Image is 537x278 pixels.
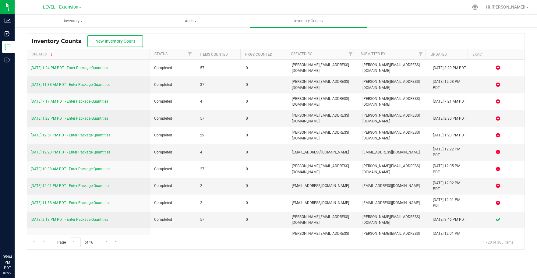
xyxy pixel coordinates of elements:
div: [DATE] 2:30 PM PDT [433,116,468,121]
span: 27 [200,166,239,172]
span: [PERSON_NAME][EMAIL_ADDRESS][DOMAIN_NAME] [292,79,355,90]
a: Inventory Counts [250,15,367,27]
span: [EMAIL_ADDRESS][DOMAIN_NAME] [292,150,355,155]
p: 05:04 PM PDT [3,254,12,271]
div: [DATE] 12:22 PM PDT [433,146,468,158]
span: [PERSON_NAME][EMAIL_ADDRESS][DOMAIN_NAME] [362,231,426,242]
a: [DATE] 11:38 AM PDT - Enter Package Quantities [31,83,110,87]
span: Completed [154,65,193,71]
iframe: Resource center [6,229,24,248]
span: [PERSON_NAME][EMAIL_ADDRESS][DOMAIN_NAME] [362,214,426,226]
span: [PERSON_NAME][EMAIL_ADDRESS][DOMAIN_NAME] [362,163,426,175]
a: [DATE] 1:24 PM PDT - Enter Package Quantities [31,66,108,70]
a: Filter [346,49,356,59]
span: 0 [246,200,284,206]
a: Go to the last page [112,238,121,246]
span: LEVEL - Extension [43,5,78,10]
span: 37 [200,82,239,88]
a: Pkgs Counted [245,52,272,57]
a: [DATE] 11:58 AM PDT - Enter Package Quantities [31,201,110,205]
span: [PERSON_NAME][EMAIL_ADDRESS][DOMAIN_NAME] [292,62,355,74]
span: 57 [200,217,239,223]
inline-svg: Outbound [5,57,11,63]
span: 0 [246,166,284,172]
input: 1 [70,238,81,247]
a: [DATE] 12:00 PM PDT - Enter Package Quantities [31,234,110,239]
span: [EMAIL_ADDRESS][DOMAIN_NAME] [362,183,426,189]
span: [PERSON_NAME][EMAIL_ADDRESS][DOMAIN_NAME] [292,231,355,242]
span: 2 [200,200,239,206]
span: 0 [246,82,284,88]
span: [PERSON_NAME][EMAIL_ADDRESS][DOMAIN_NAME] [362,113,426,124]
a: Inventory [15,15,132,27]
span: 4 [200,99,239,104]
span: Inventory Counts [286,18,331,24]
a: [DATE] 12:20 PM PDT - Enter Package Quantities [31,150,110,154]
a: [DATE] 7:17 AM PDT - Enter Package Quantities [31,99,108,104]
span: 0 [246,99,284,104]
span: 57 [200,65,239,71]
span: [PERSON_NAME][EMAIL_ADDRESS][DOMAIN_NAME] [292,96,355,107]
div: [DATE] 3:29 PM PDT [433,65,468,71]
span: 0 [246,217,284,223]
div: Manage settings [471,4,479,10]
span: 0 [246,65,284,71]
div: [DATE] 12:01 PM PDT [433,197,468,209]
span: New Inventory Count [95,39,135,44]
a: Filter [185,49,195,59]
a: Filter [415,49,426,59]
span: [PERSON_NAME][EMAIL_ADDRESS][DOMAIN_NAME] [292,163,355,175]
span: [PERSON_NAME][EMAIL_ADDRESS][DOMAIN_NAME] [362,62,426,74]
a: Status [154,52,168,56]
span: Completed [154,99,193,104]
span: Completed [154,183,193,189]
a: Created [32,52,54,56]
span: Completed [154,82,193,88]
span: 4 [200,150,239,155]
span: 0 [246,150,284,155]
span: [EMAIL_ADDRESS][DOMAIN_NAME] [292,200,355,206]
div: [DATE] 12:01 PM PDT [433,231,468,242]
span: Completed [154,150,193,155]
span: Page of 16 [52,238,98,247]
a: [DATE] 12:51 PM PDT - Enter Package Quantities [31,133,110,137]
span: 0 [246,183,284,189]
a: Updated [431,52,447,57]
span: 0 [246,116,284,121]
div: [DATE] 3:46 PM PDT [433,217,468,223]
a: Submitted By [361,52,385,56]
span: Completed [154,116,193,121]
button: New Inventory Count [87,35,143,47]
span: Inventory Counts [32,38,87,44]
inline-svg: Analytics [5,18,11,24]
a: Created By [291,52,312,56]
inline-svg: Inventory [5,44,11,50]
span: 0 [246,234,284,240]
span: 29 [200,132,239,138]
div: [DATE] 12:02 PM PDT [433,180,468,192]
span: [PERSON_NAME][EMAIL_ADDRESS][DOMAIN_NAME] [362,130,426,141]
span: [EMAIL_ADDRESS][DOMAIN_NAME] [362,150,426,155]
span: Audit [132,18,249,24]
div: [DATE] 7:21 AM PDT [433,99,468,104]
span: Completed [154,166,193,172]
span: 1 - 20 of 305 items [478,238,518,247]
span: [PERSON_NAME][EMAIL_ADDRESS][DOMAIN_NAME] [362,79,426,90]
th: Exact [468,49,520,60]
span: [PERSON_NAME][EMAIL_ADDRESS][DOMAIN_NAME] [292,214,355,226]
span: 0 [246,132,284,138]
a: [DATE] 10:38 AM PDT - Enter Package Quantities [31,167,110,171]
a: [DATE] 2:13 PM PDT - Enter Package Quantities [31,217,108,222]
span: [PERSON_NAME][EMAIL_ADDRESS][DOMAIN_NAME] [292,113,355,124]
span: 57 [200,116,239,121]
span: [PERSON_NAME][EMAIL_ADDRESS][DOMAIN_NAME] [362,96,426,107]
span: Hi, [PERSON_NAME]! [486,5,525,9]
a: [DATE] 1:23 PM PDT - Enter Package Quantities [31,116,108,121]
div: [DATE] 12:05 PM PDT [433,163,468,175]
iframe: Resource center unread badge [18,228,25,236]
div: [DATE] 1:20 PM PDT [433,132,468,138]
span: Inventory [15,18,132,24]
a: Go to the next page [102,238,111,246]
span: Completed [154,132,193,138]
span: Completed [154,200,193,206]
